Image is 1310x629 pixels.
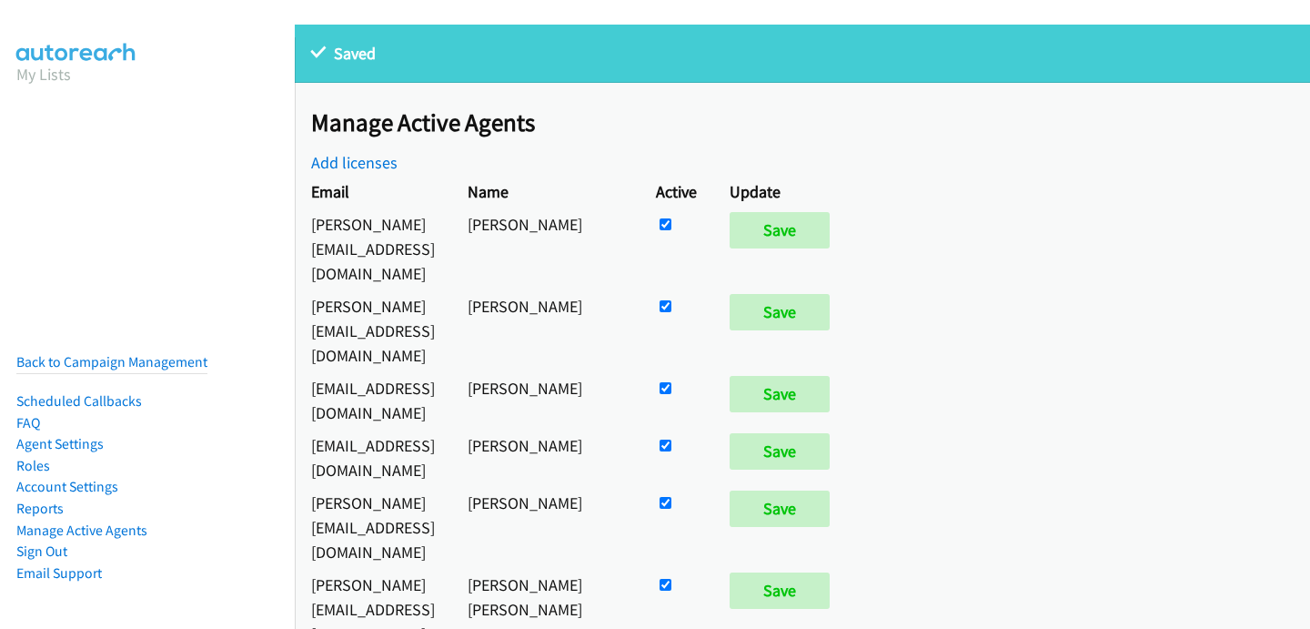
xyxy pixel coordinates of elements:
th: Active [640,175,713,208]
td: [PERSON_NAME][EMAIL_ADDRESS][DOMAIN_NAME] [295,289,451,371]
input: Save [730,376,830,412]
td: [EMAIL_ADDRESS][DOMAIN_NAME] [295,371,451,429]
th: Email [295,175,451,208]
a: Manage Active Agents [16,522,147,539]
td: [PERSON_NAME] [451,371,640,429]
input: Save [730,573,830,609]
a: Agent Settings [16,435,104,452]
input: Save [730,294,830,330]
td: [EMAIL_ADDRESS][DOMAIN_NAME] [295,429,451,486]
input: Save [730,433,830,470]
input: Save [730,212,830,249]
input: Save [730,491,830,527]
th: Update [713,175,854,208]
a: Add licenses [311,152,398,173]
td: [PERSON_NAME] [451,486,640,568]
h2: Manage Active Agents [311,107,1310,138]
a: Account Settings [16,478,118,495]
a: Email Support [16,564,102,582]
a: FAQ [16,414,40,431]
a: Scheduled Callbacks [16,392,142,410]
a: Back to Campaign Management [16,353,207,370]
td: [PERSON_NAME] [451,289,640,371]
td: [PERSON_NAME] [451,208,640,289]
a: My Lists [16,64,71,85]
p: Saved [311,41,1294,66]
a: Reports [16,500,64,517]
td: [PERSON_NAME][EMAIL_ADDRESS][DOMAIN_NAME] [295,208,451,289]
a: Sign Out [16,543,67,560]
a: Roles [16,457,50,474]
td: [PERSON_NAME][EMAIL_ADDRESS][DOMAIN_NAME] [295,486,451,568]
td: [PERSON_NAME] [451,429,640,486]
th: Name [451,175,640,208]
